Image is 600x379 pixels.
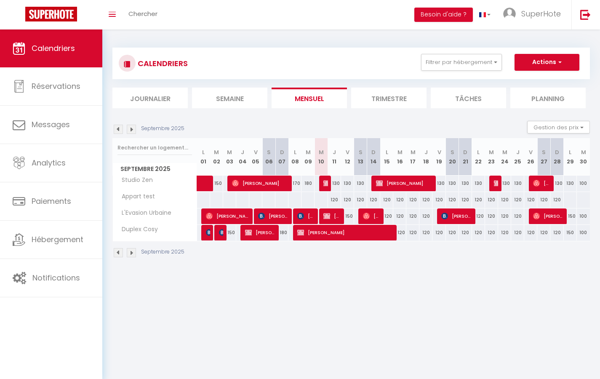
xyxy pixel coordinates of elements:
div: 120 [524,192,537,208]
th: 06 [262,138,275,176]
div: 130 [354,176,367,191]
th: 07 [275,138,288,176]
abbr: M [489,148,494,156]
img: logout [580,9,591,20]
div: 130 [498,176,511,191]
span: [PERSON_NAME] [323,208,341,224]
div: 130 [564,176,577,191]
div: 180 [275,225,288,240]
div: 130 [328,176,341,191]
abbr: V [346,148,349,156]
div: 150 [564,208,577,224]
th: 29 [564,138,577,176]
div: 120 [472,192,485,208]
div: 120 [485,208,498,224]
th: 20 [446,138,459,176]
div: 120 [459,225,472,240]
div: 120 [393,225,406,240]
abbr: L [569,148,571,156]
div: 130 [459,176,472,191]
span: [PERSON_NAME] [363,208,380,224]
abbr: L [477,148,480,156]
div: 120 [550,192,563,208]
div: 130 [432,176,445,191]
th: 21 [459,138,472,176]
th: 12 [341,138,354,176]
span: [PERSON_NAME] [376,175,432,191]
div: 120 [393,208,406,224]
div: 120 [550,225,563,240]
abbr: M [581,148,586,156]
div: 170 [288,176,301,191]
div: 180 [301,176,315,191]
span: [PERSON_NAME] [441,208,472,224]
div: 120 [537,225,550,240]
abbr: M [319,148,324,156]
div: 120 [472,225,485,240]
span: [PERSON_NAME] [232,175,288,191]
span: [PERSON_NAME] [258,208,288,224]
th: 02 [210,138,223,176]
abbr: M [214,148,219,156]
div: 120 [537,192,550,208]
abbr: J [516,148,520,156]
abbr: S [542,148,546,156]
abbr: D [555,148,559,156]
div: 120 [406,192,419,208]
span: L'Evasion Urbaine [114,208,173,218]
div: 120 [419,192,432,208]
div: 120 [367,192,380,208]
abbr: M [227,148,232,156]
div: 120 [393,192,406,208]
abbr: D [371,148,376,156]
div: 130 [550,176,563,191]
th: 04 [236,138,249,176]
div: 120 [419,225,432,240]
div: 120 [498,208,511,224]
div: 150 [223,225,236,240]
div: 120 [406,208,419,224]
p: Septembre 2025 [141,248,184,256]
div: 120 [446,225,459,240]
div: 120 [511,208,524,224]
span: Notifications [32,272,80,283]
div: 120 [432,192,445,208]
abbr: M [411,148,416,156]
div: 120 [419,208,432,224]
div: 120 [511,192,524,208]
div: 100 [577,176,590,191]
span: [PERSON_NAME] [297,224,393,240]
th: 19 [432,138,445,176]
th: 17 [406,138,419,176]
div: 150 [341,208,354,224]
button: Filtrer par hébergement [421,54,502,71]
div: 120 [498,192,511,208]
div: 120 [446,192,459,208]
th: 23 [485,138,498,176]
span: Duplex Cosy [114,225,160,234]
div: 120 [485,225,498,240]
span: SuperHote [521,8,561,19]
abbr: J [424,148,428,156]
h3: CALENDRIERS [136,54,188,73]
span: Appart test [114,192,157,201]
div: 120 [511,225,524,240]
span: [PERSON_NAME] [494,175,498,191]
div: 100 [577,208,590,224]
span: [PERSON_NAME] [533,208,563,224]
th: 14 [367,138,380,176]
th: 13 [354,138,367,176]
abbr: D [280,148,284,156]
th: 03 [223,138,236,176]
li: Journalier [112,88,188,108]
button: Actions [515,54,579,71]
abbr: M [397,148,403,156]
p: Septembre 2025 [141,125,184,133]
th: 09 [301,138,315,176]
span: Studio Zen [114,176,155,185]
abbr: V [254,148,258,156]
li: Trimestre [351,88,427,108]
th: 11 [328,138,341,176]
li: Semaine [192,88,267,108]
span: Septembre 2025 [113,163,197,175]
